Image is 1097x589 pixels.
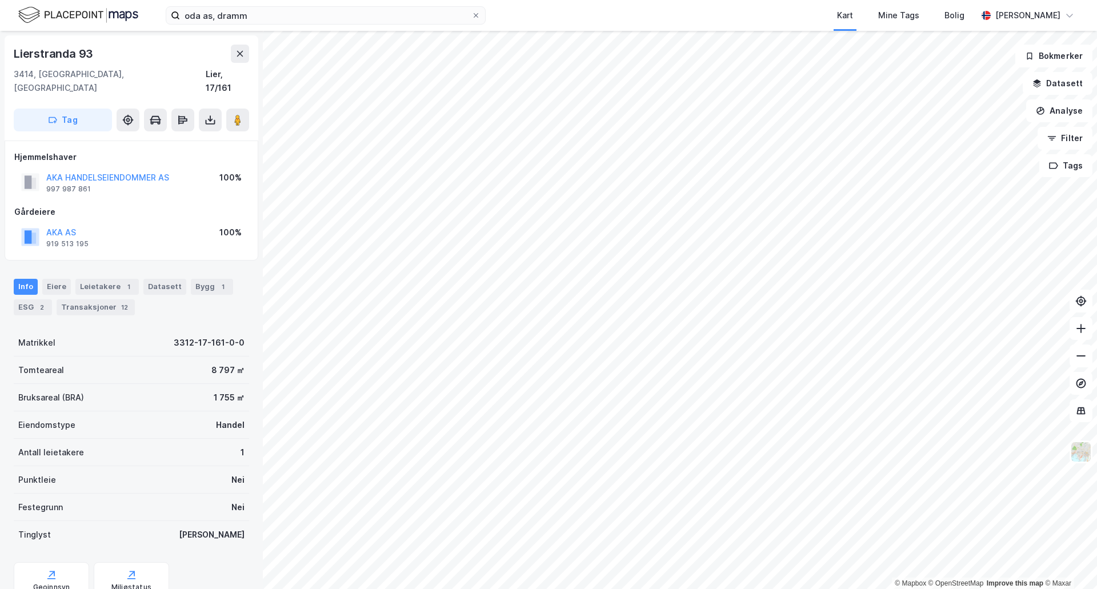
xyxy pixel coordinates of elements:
[42,279,71,295] div: Eiere
[944,9,964,22] div: Bolig
[36,302,47,313] div: 2
[123,281,134,293] div: 1
[174,336,245,350] div: 3312-17-161-0-0
[75,279,139,295] div: Leietakere
[18,363,64,377] div: Tomteareal
[928,579,984,587] a: OpenStreetMap
[18,391,84,404] div: Bruksareal (BRA)
[214,391,245,404] div: 1 755 ㎡
[14,67,206,95] div: 3414, [GEOGRAPHIC_DATA], [GEOGRAPHIC_DATA]
[895,579,926,587] a: Mapbox
[216,418,245,432] div: Handel
[231,500,245,514] div: Nei
[18,418,75,432] div: Eiendomstype
[14,45,95,63] div: Lierstranda 93
[1070,441,1092,463] img: Z
[14,150,249,164] div: Hjemmelshaver
[1015,45,1092,67] button: Bokmerker
[18,528,51,542] div: Tinglyst
[1040,534,1097,589] div: Kontrollprogram for chat
[1026,99,1092,122] button: Analyse
[18,336,55,350] div: Matrikkel
[1039,154,1092,177] button: Tags
[57,299,135,315] div: Transaksjoner
[1038,127,1092,150] button: Filter
[878,9,919,22] div: Mine Tags
[46,185,91,194] div: 997 987 861
[46,239,89,249] div: 919 513 195
[191,279,233,295] div: Bygg
[18,473,56,487] div: Punktleie
[143,279,186,295] div: Datasett
[18,500,63,514] div: Festegrunn
[211,363,245,377] div: 8 797 ㎡
[987,579,1043,587] a: Improve this map
[14,299,52,315] div: ESG
[14,205,249,219] div: Gårdeiere
[18,446,84,459] div: Antall leietakere
[14,279,38,295] div: Info
[219,226,242,239] div: 100%
[119,302,130,313] div: 12
[219,171,242,185] div: 100%
[1023,72,1092,95] button: Datasett
[179,528,245,542] div: [PERSON_NAME]
[995,9,1060,22] div: [PERSON_NAME]
[206,67,249,95] div: Lier, 17/161
[180,7,471,24] input: Søk på adresse, matrikkel, gårdeiere, leietakere eller personer
[1040,534,1097,589] iframe: Chat Widget
[241,446,245,459] div: 1
[837,9,853,22] div: Kart
[18,5,138,25] img: logo.f888ab2527a4732fd821a326f86c7f29.svg
[217,281,229,293] div: 1
[14,109,112,131] button: Tag
[231,473,245,487] div: Nei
